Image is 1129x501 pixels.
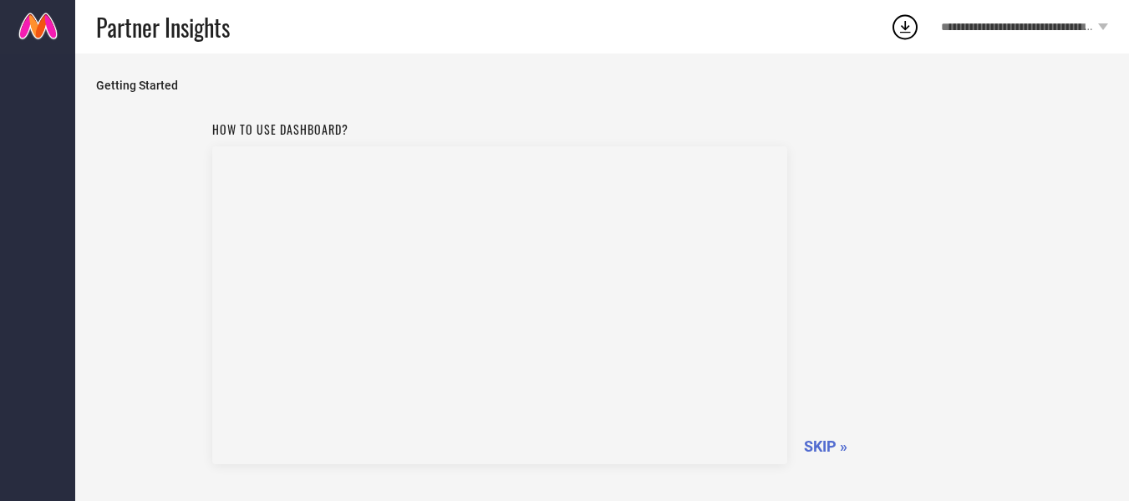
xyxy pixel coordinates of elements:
[212,146,787,464] iframe: YouTube video player
[96,10,230,44] span: Partner Insights
[890,12,920,42] div: Open download list
[96,79,1108,92] span: Getting Started
[804,437,847,455] span: SKIP »
[212,120,787,138] h1: How to use dashboard?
